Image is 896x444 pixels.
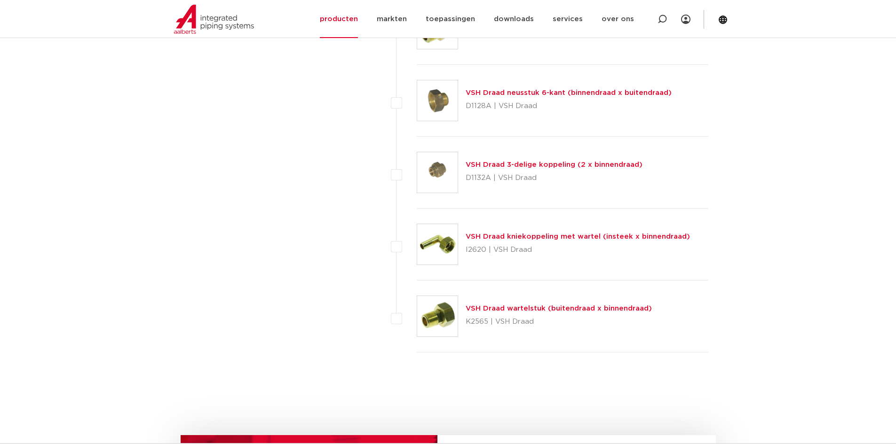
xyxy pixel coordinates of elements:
a: VSH Draad 3-delige koppeling (2 x binnendraad) [466,161,642,168]
a: VSH Draad neusstuk 6-kant (binnendraad x buitendraad) [466,89,672,96]
p: I2620 | VSH Draad [466,242,690,257]
p: D1132A | VSH Draad [466,171,642,186]
a: VSH Draad wartelstuk (buitendraad x binnendraad) [466,305,652,312]
p: K2565 | VSH Draad [466,314,652,329]
img: Thumbnail for VSH Draad wartelstuk (buitendraad x binnendraad) [417,296,458,336]
a: VSH Draad kniekoppeling met wartel (insteek x binnendraad) [466,233,690,240]
img: Thumbnail for VSH Draad 3-delige koppeling (2 x binnendraad) [417,152,458,193]
img: Thumbnail for VSH Draad neusstuk 6-kant (binnendraad x buitendraad) [417,80,458,121]
p: D1128A | VSH Draad [466,99,672,114]
img: Thumbnail for VSH Draad kniekoppeling met wartel (insteek x binnendraad) [417,224,458,265]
